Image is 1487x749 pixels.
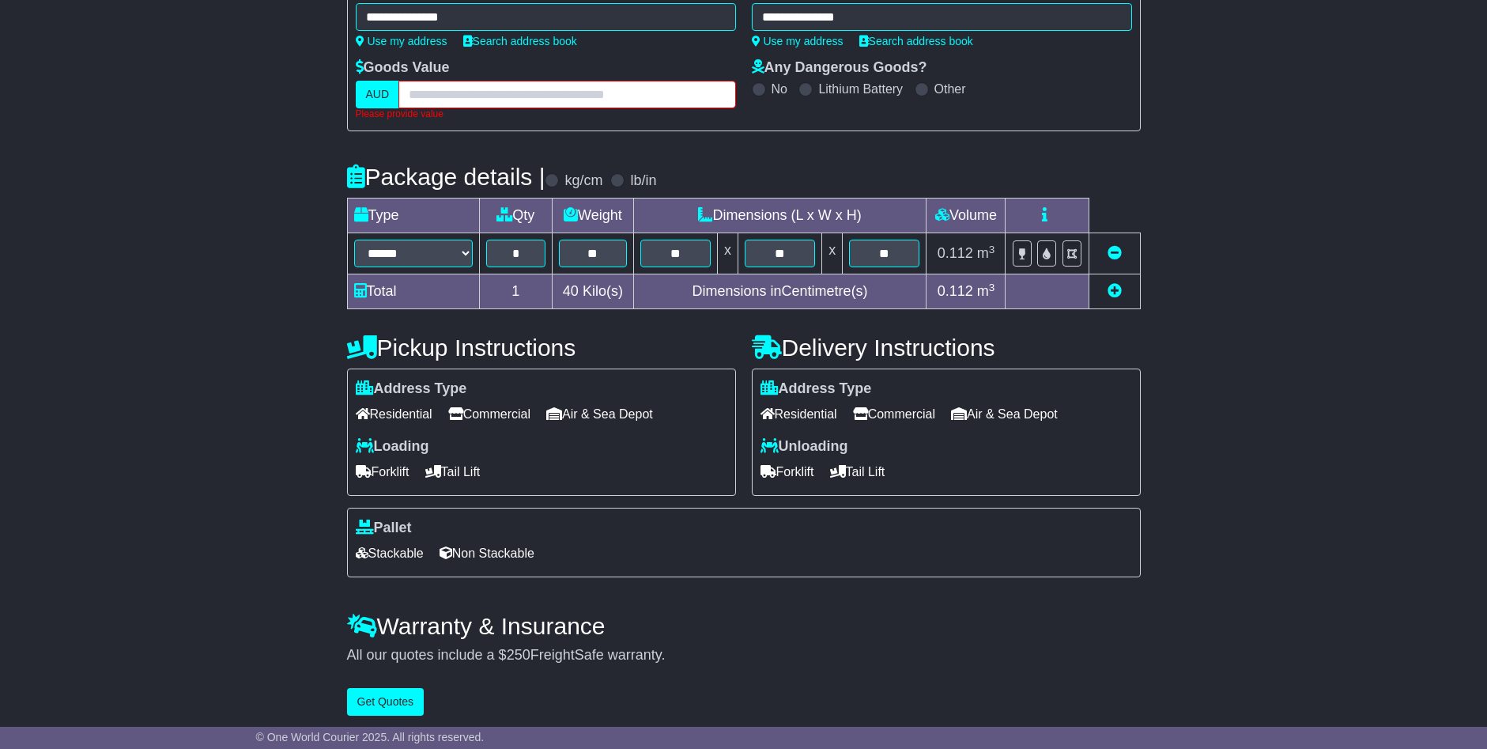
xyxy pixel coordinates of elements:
[356,438,429,456] label: Loading
[463,35,577,47] a: Search address book
[830,460,885,484] span: Tail Lift
[256,731,485,743] span: © One World Courier 2025. All rights reserved.
[989,282,995,293] sup: 3
[347,274,479,309] td: Total
[934,81,966,96] label: Other
[772,81,787,96] label: No
[818,81,903,96] label: Lithium Battery
[760,402,837,426] span: Residential
[356,108,736,119] div: Please provide value
[440,541,534,566] span: Non Stackable
[425,460,481,484] span: Tail Lift
[356,541,424,566] span: Stackable
[1108,283,1122,299] a: Add new item
[356,402,432,426] span: Residential
[1108,245,1122,261] a: Remove this item
[347,199,479,233] td: Type
[356,35,447,47] a: Use my address
[859,35,973,47] a: Search address book
[717,233,738,274] td: x
[546,402,653,426] span: Air & Sea Depot
[356,81,400,108] label: AUD
[977,283,995,299] span: m
[760,380,872,398] label: Address Type
[938,283,973,299] span: 0.112
[448,402,530,426] span: Commercial
[927,199,1006,233] td: Volume
[633,274,927,309] td: Dimensions in Centimetre(s)
[553,274,634,309] td: Kilo(s)
[356,380,467,398] label: Address Type
[822,233,843,274] td: x
[479,274,553,309] td: 1
[553,199,634,233] td: Weight
[563,283,579,299] span: 40
[938,245,973,261] span: 0.112
[989,244,995,255] sup: 3
[752,335,1141,361] h4: Delivery Instructions
[347,613,1141,639] h4: Warranty & Insurance
[752,59,927,77] label: Any Dangerous Goods?
[479,199,553,233] td: Qty
[853,402,935,426] span: Commercial
[347,164,545,190] h4: Package details |
[507,647,530,663] span: 250
[356,59,450,77] label: Goods Value
[760,438,848,456] label: Unloading
[977,245,995,261] span: m
[752,35,844,47] a: Use my address
[347,688,425,716] button: Get Quotes
[356,520,412,537] label: Pallet
[564,172,602,190] label: kg/cm
[633,199,927,233] td: Dimensions (L x W x H)
[760,460,814,484] span: Forklift
[630,172,656,190] label: lb/in
[356,460,409,484] span: Forklift
[951,402,1058,426] span: Air & Sea Depot
[347,647,1141,664] div: All our quotes include a $ FreightSafe warranty.
[347,335,736,361] h4: Pickup Instructions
